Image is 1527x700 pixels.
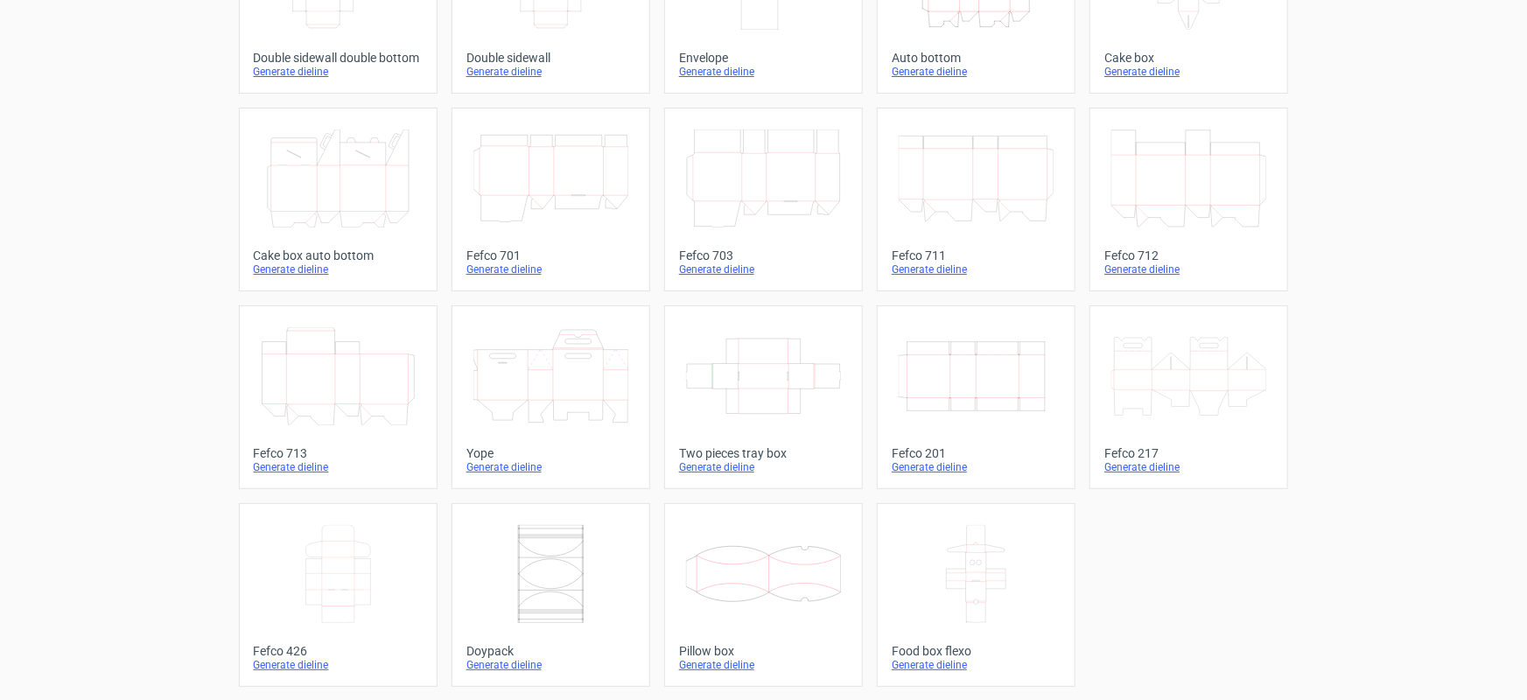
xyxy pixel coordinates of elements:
div: Fefco 712 [1104,248,1273,262]
a: Fefco 217Generate dieline [1089,305,1288,489]
a: Cake box auto bottomGenerate dieline [239,108,438,291]
div: Fefco 201 [892,446,1061,460]
div: Doypack [466,644,635,658]
div: Generate dieline [679,65,848,79]
div: Generate dieline [1104,65,1273,79]
div: Generate dieline [466,460,635,474]
div: Fefco 711 [892,248,1061,262]
div: Cake box [1104,51,1273,65]
div: Generate dieline [466,658,635,672]
div: Two pieces tray box [679,446,848,460]
div: Generate dieline [1104,262,1273,276]
a: Fefco 426Generate dieline [239,503,438,687]
div: Generate dieline [679,460,848,474]
div: Fefco 217 [1104,446,1273,460]
div: Generate dieline [1104,460,1273,474]
div: Envelope [679,51,848,65]
div: Yope [466,446,635,460]
div: Generate dieline [254,262,423,276]
a: Fefco 201Generate dieline [877,305,1075,489]
div: Generate dieline [679,658,848,672]
div: Generate dieline [254,658,423,672]
a: Fefco 701Generate dieline [452,108,650,291]
a: Fefco 711Generate dieline [877,108,1075,291]
div: Generate dieline [892,658,1061,672]
div: Generate dieline [466,65,635,79]
div: Cake box auto bottom [254,248,423,262]
div: Double sidewall double bottom [254,51,423,65]
a: DoypackGenerate dieline [452,503,650,687]
div: Fefco 713 [254,446,423,460]
div: Fefco 426 [254,644,423,658]
div: Generate dieline [466,262,635,276]
a: Food box flexoGenerate dieline [877,503,1075,687]
div: Generate dieline [892,460,1061,474]
div: Generate dieline [679,262,848,276]
div: Auto bottom [892,51,1061,65]
a: Pillow boxGenerate dieline [664,503,863,687]
div: Double sidewall [466,51,635,65]
div: Pillow box [679,644,848,658]
a: Fefco 703Generate dieline [664,108,863,291]
div: Generate dieline [892,262,1061,276]
div: Fefco 701 [466,248,635,262]
a: Two pieces tray boxGenerate dieline [664,305,863,489]
div: Generate dieline [254,460,423,474]
a: Fefco 713Generate dieline [239,305,438,489]
a: YopeGenerate dieline [452,305,650,489]
div: Food box flexo [892,644,1061,658]
a: Fefco 712Generate dieline [1089,108,1288,291]
div: Fefco 703 [679,248,848,262]
div: Generate dieline [254,65,423,79]
div: Generate dieline [892,65,1061,79]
